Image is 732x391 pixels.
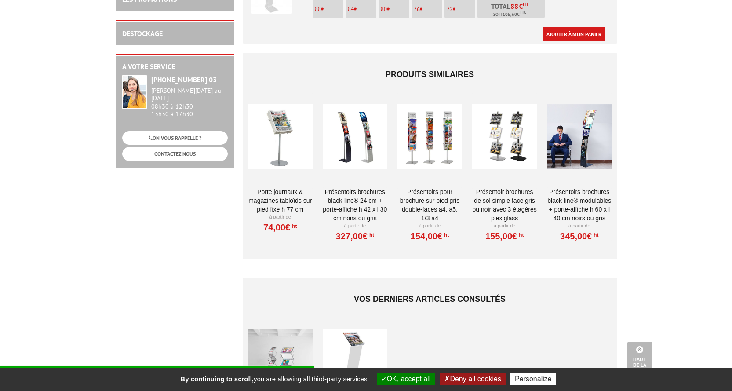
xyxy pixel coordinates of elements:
a: DESTOCKAGE [122,29,163,38]
sup: HT [290,223,297,229]
p: À partir de [397,223,462,230]
a: ON VOUS RAPPELLE ? [122,131,228,145]
span: you are allowing all third-party services [176,375,371,383]
p: À partir de [248,214,313,221]
a: CONTACTEZ-NOUS [122,147,228,161]
a: Présentoir brochures de sol simple face GRIS ou NOIR avec 3 étagères PLEXIGLASS [472,187,537,223]
a: 155,00€HT [485,234,524,239]
span: € [519,3,523,10]
div: [PERSON_NAME][DATE] au [DATE] [151,87,228,102]
button: Personalize (modal window) [510,373,556,385]
p: À partir de [547,223,612,230]
span: 76 [414,5,420,13]
a: Présentoirs brochures Black-Line® 24 cm + porte-affiche H 42 x L 30 cm Noirs ou Gris [323,187,387,223]
sup: HT [517,232,524,238]
strong: By continuing to scroll, [180,375,254,383]
p: À partir de [472,223,537,230]
p: À partir de [323,223,387,230]
p: € [447,6,475,12]
span: 105,60 [503,11,517,18]
sup: HT [442,232,449,238]
button: OK, accept all [377,373,435,385]
span: 80 [381,5,387,13]
span: 84 [348,5,354,13]
p: € [315,6,343,12]
span: Soit € [493,11,526,18]
a: 327,00€HT [336,234,374,239]
p: € [414,6,442,12]
a: Porte Journaux & Magazines Tabloïds sur pied fixe H 77 cm [248,187,313,214]
p: Total [480,3,545,18]
button: Deny all cookies [440,373,506,385]
sup: HT [523,1,528,7]
a: Présentoirs pour brochure sur pied GRIS double-faces A4, A5, 1/3 A4 [397,187,462,223]
sup: HT [592,232,598,238]
strong: [PHONE_NUMBER] 03 [151,75,217,84]
a: Présentoirs brochures Black-Line® modulables + porte-affiche H 60 x L 40 cm Noirs ou Gris [547,187,612,223]
a: 74,00€HT [263,225,297,230]
span: 72 [447,5,453,13]
div: 08h30 à 12h30 13h30 à 17h30 [151,87,228,117]
img: widget-service.jpg [122,75,147,109]
span: Produits similaires [386,70,474,79]
a: 345,00€HT [560,234,598,239]
sup: HT [368,232,374,238]
p: € [348,6,376,12]
span: 88 [510,3,519,10]
a: Haut de la page [627,342,652,378]
p: € [381,6,409,12]
sup: TTC [520,10,526,15]
h2: A votre service [122,63,228,71]
span: Vos derniers articles consultés [354,295,506,303]
a: Ajouter à mon panier [543,27,605,41]
span: 88 [315,5,321,13]
a: 154,00€HT [411,234,449,239]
